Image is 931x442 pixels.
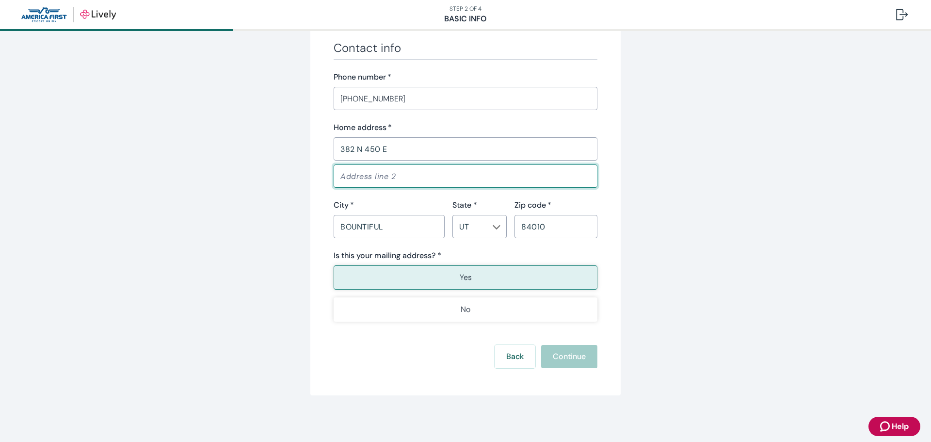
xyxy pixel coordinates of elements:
img: Lively [21,7,116,22]
h3: Contact info [334,41,597,55]
button: Open [492,222,501,232]
span: Help [892,421,909,432]
button: Zendesk support iconHelp [868,417,920,436]
input: (555) 555-5555 [334,89,597,108]
label: Zip code [514,199,551,211]
button: Back [495,345,535,368]
p: No [461,304,470,315]
button: No [334,297,597,322]
input: City [334,217,445,236]
p: Yes [460,272,472,283]
input: -- [455,220,488,233]
label: City [334,199,354,211]
button: Yes [334,265,597,290]
svg: Chevron icon [493,223,500,231]
label: Home address [334,122,392,133]
svg: Zendesk support icon [880,421,892,432]
button: Log out [888,3,915,26]
input: Address line 1 [334,139,597,159]
label: Is this your mailing address? * [334,250,441,262]
input: Address line 2 [334,166,597,186]
label: State * [452,199,477,211]
input: Zip code [514,217,597,236]
label: Phone number [334,71,391,83]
